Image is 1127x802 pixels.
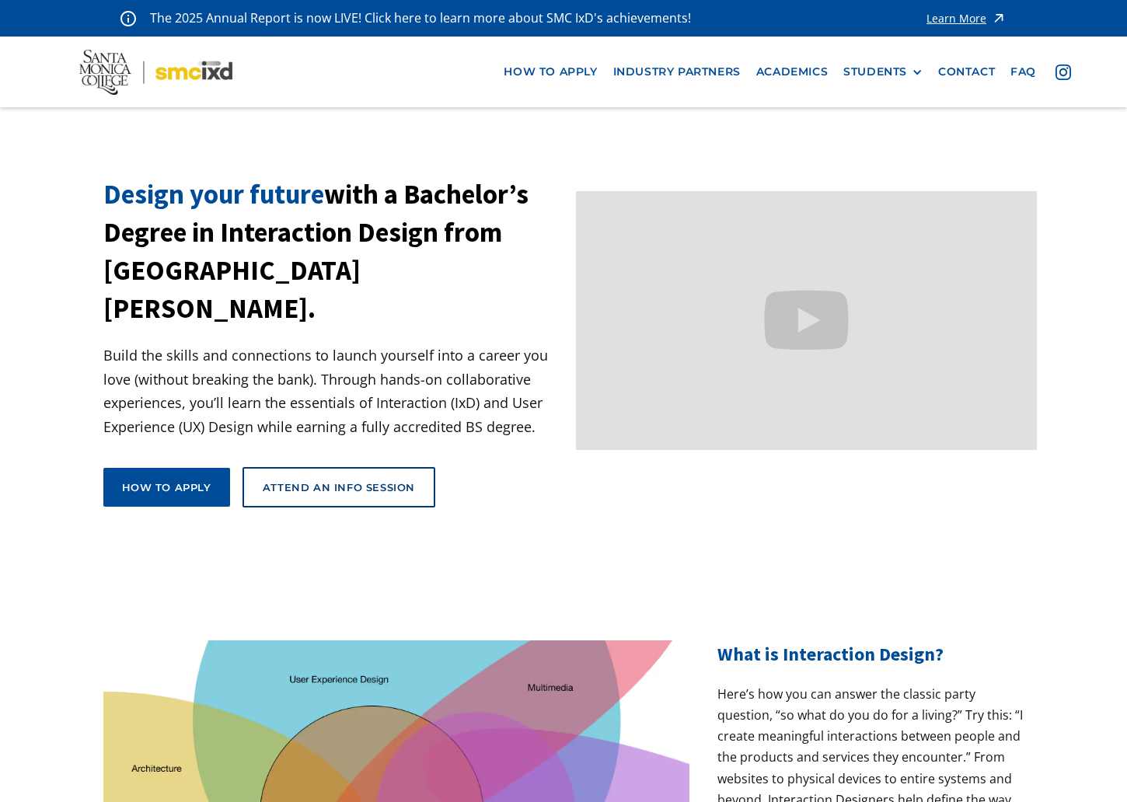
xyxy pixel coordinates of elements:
img: icon - instagram [1055,65,1071,80]
div: Attend an Info Session [263,480,415,494]
a: How to apply [103,468,230,507]
span: Design your future [103,177,324,211]
div: STUDENTS [843,65,907,78]
img: icon - information - alert [120,10,136,26]
a: how to apply [496,58,605,86]
div: How to apply [122,480,211,494]
h1: with a Bachelor’s Degree in Interaction Design from [GEOGRAPHIC_DATA][PERSON_NAME]. [103,176,564,328]
div: STUDENTS [843,65,923,78]
iframe: Design your future with a Bachelor's Degree in Interaction Design from Santa Monica College [576,191,1037,450]
img: icon - arrow - alert [991,8,1007,29]
img: Santa Monica College - SMC IxD logo [79,50,233,95]
a: faq [1003,58,1044,86]
a: industry partners [605,58,748,86]
a: Academics [748,58,836,86]
a: contact [930,58,1003,86]
p: Build the skills and connections to launch yourself into a career you love (without breaking the ... [103,343,564,438]
div: Learn More [926,13,986,24]
a: Attend an Info Session [242,467,435,507]
p: The 2025 Annual Report is now LIVE! Click here to learn more about SMC IxD's achievements! [150,8,693,29]
h2: What is Interaction Design? [717,640,1024,668]
a: Learn More [926,8,1007,29]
